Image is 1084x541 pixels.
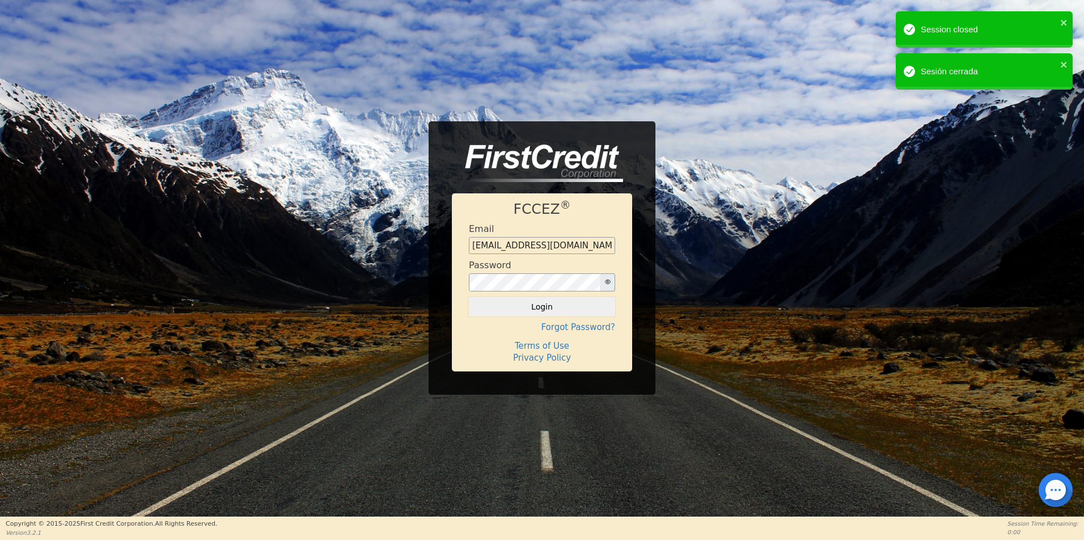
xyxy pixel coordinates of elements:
p: Session Time Remaining: [1007,519,1078,528]
h4: Password [469,260,511,270]
img: logo-CMu_cnol.png [452,145,623,182]
div: Sesión cerrada [921,65,1057,78]
button: close [1060,58,1068,71]
sup: ® [560,199,571,211]
button: close [1060,16,1068,29]
h4: Privacy Policy [469,353,615,363]
div: Session closed [921,23,1057,36]
button: Login [469,297,615,316]
h4: Forgot Password? [469,322,615,332]
p: Copyright © 2015- 2025 First Credit Corporation. [6,519,217,529]
p: Version 3.2.1 [6,529,217,537]
h4: Terms of Use [469,341,615,351]
input: password [469,273,600,291]
span: All Rights Reserved. [155,520,217,527]
h4: Email [469,223,494,234]
p: 0:00 [1007,528,1078,536]
h1: FCCEZ [469,201,615,218]
input: Enter email [469,237,615,254]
